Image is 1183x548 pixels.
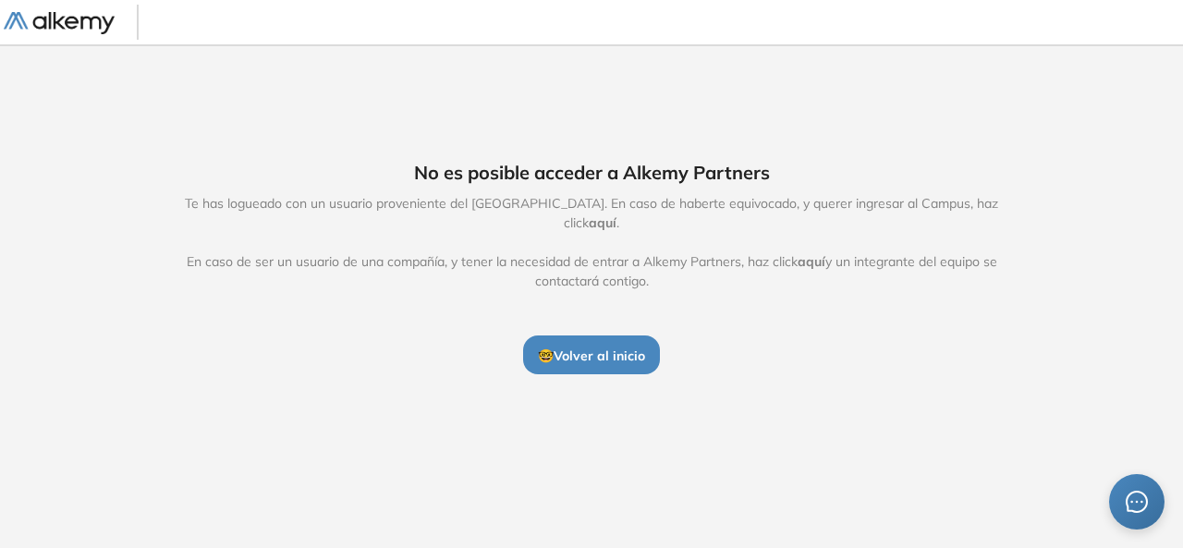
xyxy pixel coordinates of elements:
[538,347,645,364] span: 🤓 Volver al inicio
[523,335,660,374] button: 🤓Volver al inicio
[589,214,616,231] span: aquí
[165,194,1018,291] span: Te has logueado con un usuario proveniente del [GEOGRAPHIC_DATA]. En caso de haberte equivocado, ...
[414,159,770,187] span: No es posible acceder a Alkemy Partners
[1126,491,1148,513] span: message
[798,253,825,270] span: aquí
[4,12,115,35] img: Logo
